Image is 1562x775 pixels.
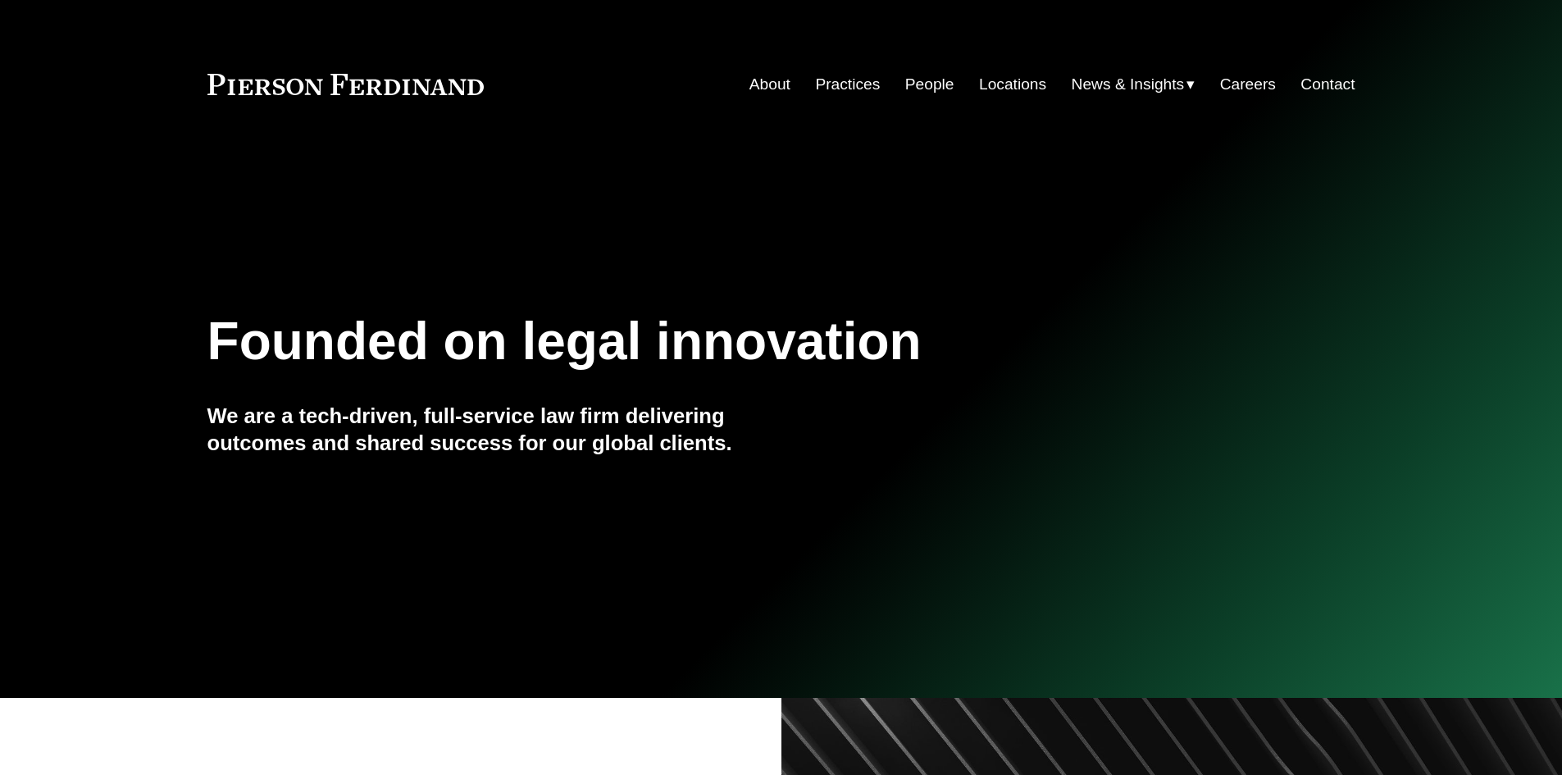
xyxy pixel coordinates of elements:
span: News & Insights [1072,71,1185,99]
a: folder dropdown [1072,69,1195,100]
h1: Founded on legal innovation [207,312,1164,372]
a: Careers [1220,69,1276,100]
a: About [749,69,790,100]
a: Contact [1300,69,1355,100]
a: Locations [979,69,1046,100]
a: Practices [815,69,880,100]
h4: We are a tech-driven, full-service law firm delivering outcomes and shared success for our global... [207,403,781,456]
a: People [905,69,954,100]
